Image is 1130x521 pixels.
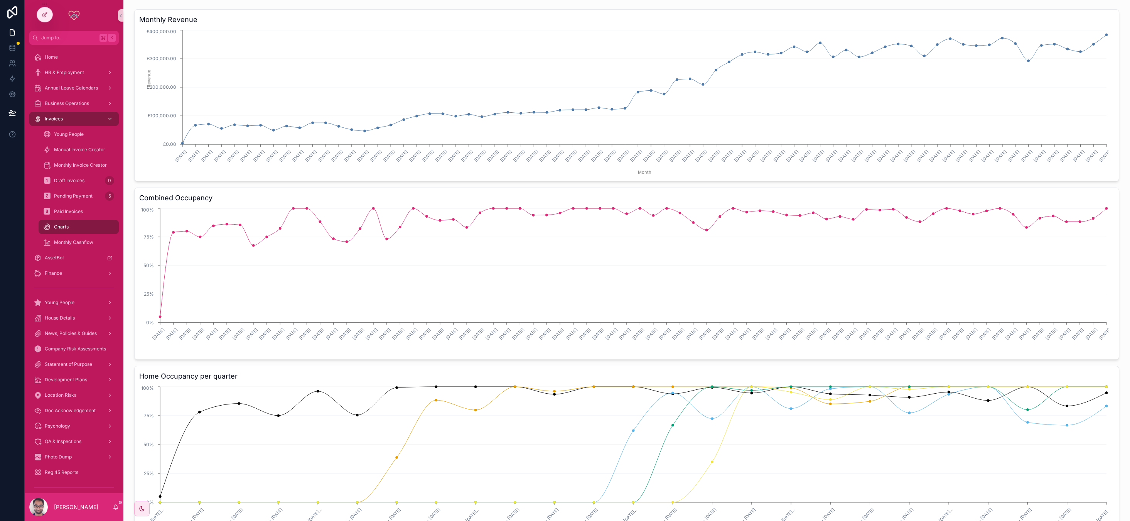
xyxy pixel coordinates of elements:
text: [DATE] [1098,149,1111,163]
text: [DATE] [174,149,187,163]
text: [DATE] [564,149,578,163]
text: [DATE] [252,149,266,163]
span: Manual Invoice Creator [54,147,105,153]
text: [DATE] [1072,149,1086,163]
text: [DATE] [338,327,352,341]
a: House Details [29,311,119,325]
text: [DATE] [644,327,658,341]
text: [DATE] [525,149,539,163]
text: [DATE] [311,327,325,341]
span: QA & Inspections [45,438,81,445]
text: [DATE] [778,327,792,341]
text: [DATE] [924,327,938,341]
a: Invoices [29,112,119,126]
text: [DATE] [365,327,379,341]
text: [DATE] [603,149,617,163]
span: HR & Employment [45,69,84,76]
text: [DATE] [218,327,232,341]
text: [DATE] [408,149,422,163]
a: HR & Employment [29,66,119,80]
tspan: 0% [146,320,154,325]
a: Photo Dump [29,450,119,464]
text: [DATE] [1071,327,1085,341]
text: [DATE] [825,149,838,163]
text: [DATE] [671,327,685,341]
text: [DATE] [981,149,995,163]
div: 0 [105,176,114,185]
text: [DATE] [1084,327,1098,341]
text: [DATE] [772,149,786,163]
span: Statement of Purpose [45,361,92,367]
text: [DATE] [685,327,698,341]
text: [DATE] [458,327,472,341]
text: [DATE] [369,149,383,163]
a: QA & Inspections [29,435,119,448]
text: [DATE] [902,149,916,163]
text: [DATE] [231,327,245,341]
span: AssetBot [45,255,64,261]
text: [DATE] [831,327,845,341]
text: [DATE] [658,327,672,341]
text: [DATE] [578,327,592,341]
text: [DATE] [785,149,799,163]
text: [DATE] [707,149,721,163]
text: [DATE] [642,149,656,163]
text: [DATE] [551,149,565,163]
a: Draft Invoices0 [39,174,119,188]
tspan: 100% [141,385,154,391]
text: [DATE] [668,149,682,163]
tspan: 0% [146,499,154,505]
text: [DATE] [605,327,619,341]
text: [DATE] [187,149,201,163]
text: [DATE] [818,327,832,341]
text: [DATE] [265,149,279,163]
text: [DATE] [837,149,851,163]
text: [DATE] [298,327,312,341]
tspan: 100% [141,207,154,213]
text: [DATE] [351,327,365,341]
text: [DATE] [325,327,339,341]
text: [DATE] [720,149,734,163]
text: [DATE] [711,327,725,341]
tspan: 25% [144,470,154,476]
text: [DATE] [447,149,461,163]
p: [PERSON_NAME] [54,503,98,511]
text: [DATE] [205,327,219,341]
span: News, Policies & Guides [45,330,97,337]
span: Draft Invoices [54,178,84,184]
tspan: 75% [144,234,154,240]
span: Location Risks [45,392,76,398]
text: [DATE] [471,327,485,341]
text: [DATE] [858,327,872,341]
div: chart [139,28,1114,176]
text: [DATE] [1007,149,1020,163]
text: [DATE] [618,327,632,341]
h3: Home Occupancy per quarter [139,371,1114,382]
text: [DATE] [418,327,432,341]
text: [DATE] [850,149,864,163]
text: [DATE] [1020,149,1034,163]
text: [DATE] [1098,327,1111,341]
text: [DATE] [486,149,500,163]
text: [DATE] [864,149,877,163]
text: [DATE] [845,327,858,341]
text: [DATE] [929,149,943,163]
text: [DATE] [498,327,512,341]
text: [DATE] [258,327,272,341]
text: [DATE] [213,149,227,163]
span: Development Plans [45,377,87,383]
a: AssetBot [29,251,119,265]
text: [DATE] [965,327,978,341]
text: [DATE] [916,149,929,163]
text: [DATE] [499,149,513,163]
text: [DATE] [485,327,499,341]
tspan: 25% [144,291,154,297]
text: [DATE] [694,149,708,163]
a: Paid Invoices [39,205,119,218]
span: Reg 45 Reports [45,469,78,475]
a: Monthly Invoice Creator [39,158,119,172]
a: Manual Invoice Creator [39,143,119,157]
text: [DATE] [538,327,552,341]
span: Young People [54,131,84,137]
span: Paid Invoices [54,208,83,215]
